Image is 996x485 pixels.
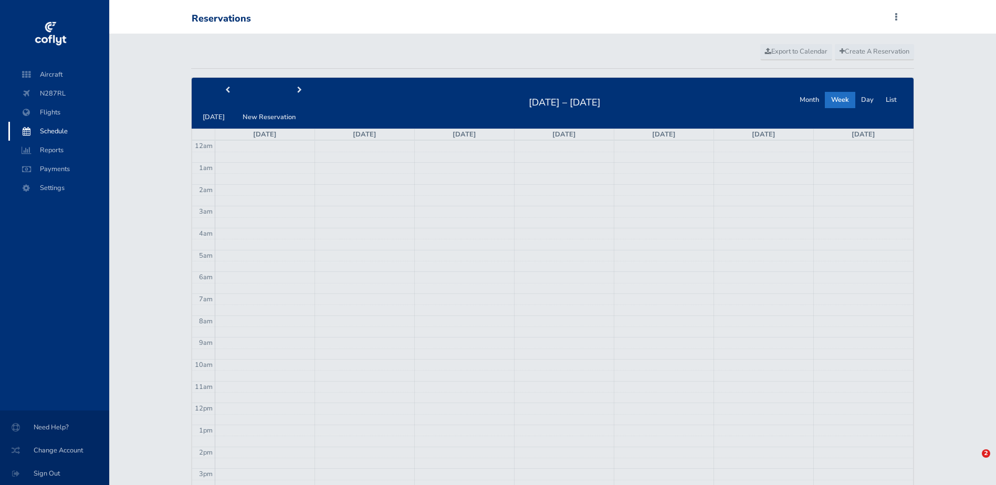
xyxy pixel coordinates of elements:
span: 8am [199,317,213,326]
button: [DATE] [196,109,231,125]
span: 3pm [199,469,213,479]
span: 5am [199,251,213,260]
span: Create A Reservation [840,47,909,56]
a: [DATE] [453,130,476,139]
a: [DATE] [752,130,775,139]
button: Month [793,92,825,108]
span: Sign Out [13,464,97,483]
span: 2pm [199,448,213,457]
span: 2am [199,185,213,195]
span: 10am [195,360,213,370]
span: Reports [19,141,99,160]
span: Flights [19,103,99,122]
a: [DATE] [353,130,376,139]
button: Day [855,92,880,108]
span: 3am [199,207,213,216]
span: 2 [982,449,990,458]
span: Change Account [13,441,97,460]
a: [DATE] [652,130,676,139]
a: Create A Reservation [835,44,914,60]
button: List [879,92,903,108]
span: Export to Calendar [765,47,827,56]
span: Aircraft [19,65,99,84]
span: Need Help? [13,418,97,437]
span: 6am [199,272,213,282]
a: [DATE] [852,130,875,139]
span: 1pm [199,426,213,435]
button: New Reservation [236,109,302,125]
span: 1am [199,163,213,173]
button: prev [192,82,264,99]
h2: [DATE] – [DATE] [522,94,607,109]
div: Reservations [192,13,251,25]
span: 7am [199,294,213,304]
img: coflyt logo [33,18,68,50]
a: [DATE] [253,130,277,139]
span: 12pm [195,404,213,413]
span: Settings [19,178,99,197]
span: 11am [195,382,213,392]
a: Export to Calendar [760,44,832,60]
span: 9am [199,338,213,347]
span: 12am [195,141,213,151]
span: 4am [199,229,213,238]
a: [DATE] [552,130,576,139]
button: Week [825,92,855,108]
iframe: Intercom live chat [960,449,985,475]
span: N287RL [19,84,99,103]
button: next [264,82,336,99]
span: Payments [19,160,99,178]
span: Schedule [19,122,99,141]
